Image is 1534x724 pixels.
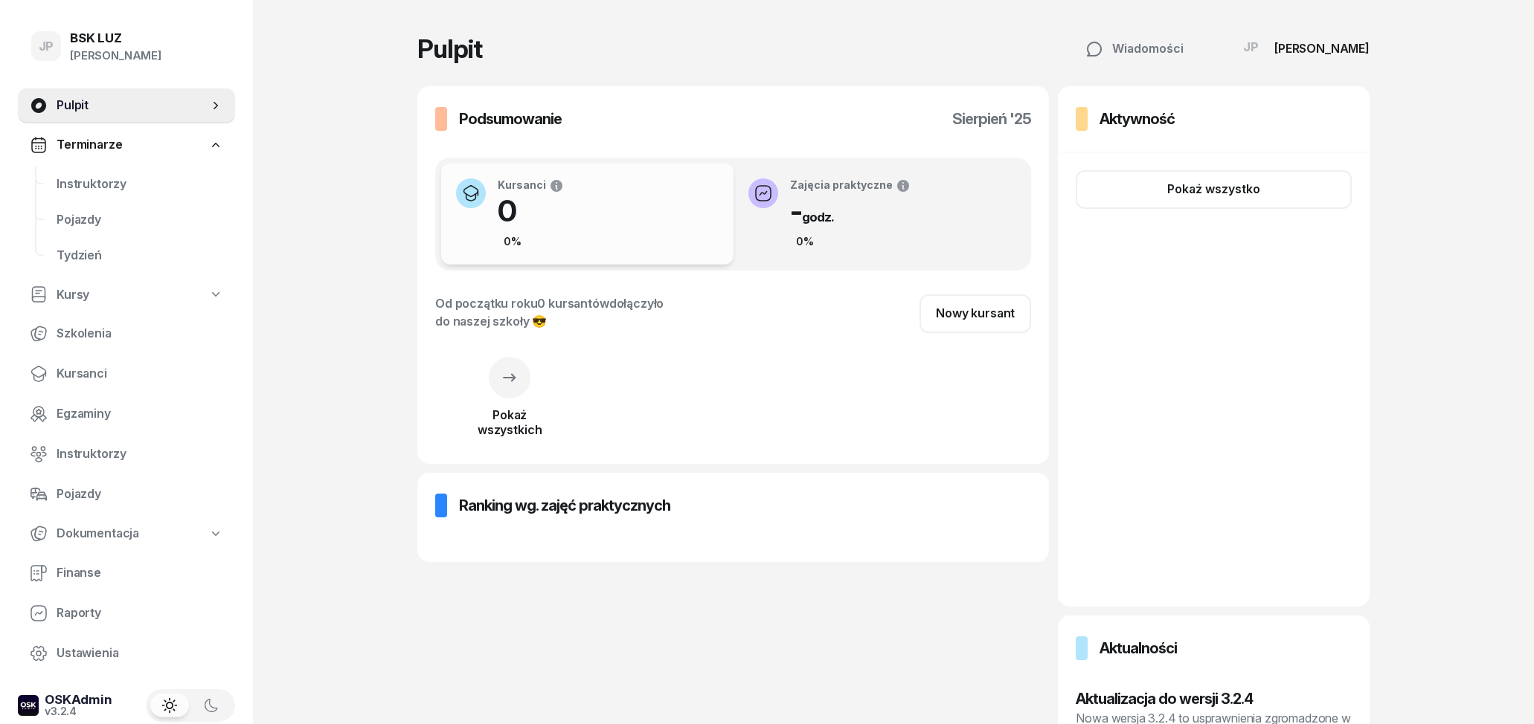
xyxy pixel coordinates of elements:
div: Nowy kursant [936,304,1015,323]
a: Instruktorzy [18,436,235,472]
h1: 0 [498,193,564,229]
a: Pokażwszystkich [435,375,584,437]
a: Nowy kursant [920,294,1031,333]
span: Tydzień [57,246,223,265]
h3: Ranking wg. zajęć praktycznych [459,494,670,517]
button: Kursanci00% [441,164,734,265]
a: Finanse [18,555,235,591]
span: Pulpit [57,96,208,115]
div: [PERSON_NAME] [1274,42,1370,54]
a: AktywnośćPokaż wszystko [1058,86,1370,607]
a: Raporty [18,595,235,631]
button: Wiadomości [1069,30,1200,68]
div: Kursanci [498,178,564,193]
div: 0% [498,233,527,251]
a: Szkolenia [18,316,235,352]
h1: - [790,193,911,229]
a: Pojazdy [45,202,235,238]
div: Zajęcia praktyczne [790,178,911,193]
span: Pojazdy [57,485,223,504]
div: [PERSON_NAME] [70,46,161,65]
span: Ustawienia [57,644,223,663]
small: godz. [802,210,834,224]
span: 0 kursantów [537,296,609,311]
a: Egzaminy [18,396,235,432]
span: Pojazdy [57,210,223,230]
span: Kursy [57,285,89,305]
img: logo-xs-dark@2x.png [18,695,39,716]
a: Ustawienia [18,636,235,671]
span: JP [1243,41,1259,54]
div: OSKAdmin [45,694,112,706]
button: Pokaż wszystko [1076,170,1352,209]
a: Kursy [18,278,235,312]
h1: Pulpit [417,36,482,62]
span: Raporty [57,604,223,623]
span: Terminarze [57,135,122,155]
div: Wiadomości [1085,39,1184,59]
span: Szkolenia [57,324,223,343]
h3: Aktualności [1100,636,1177,660]
span: Kursanci [57,364,223,384]
span: JP [39,40,54,53]
a: Pojazdy [18,476,235,512]
div: v3.2.4 [45,706,112,717]
a: Pulpit [18,88,235,123]
div: BSK LUZ [70,32,161,45]
h3: Podsumowanie [459,107,562,131]
div: 0% [790,233,820,251]
a: Terminarze [18,128,235,162]
h3: sierpień '25 [952,107,1031,131]
h3: Aktualizacja do wersji 3.2.4 [1076,687,1352,711]
span: Dokumentacja [57,524,139,543]
h3: Aktywność [1100,107,1175,131]
a: Tydzień [45,238,235,274]
div: Pokaż wszystkich [435,407,584,437]
button: Zajęcia praktyczne-godz.0% [734,164,1026,265]
div: Od początku roku dołączyło do naszej szkoły 😎 [435,294,664,330]
span: Instruktorzy [57,175,223,194]
a: Kursanci [18,356,235,392]
a: Dokumentacja [18,517,235,551]
a: Instruktorzy [45,167,235,202]
span: Instruktorzy [57,445,223,464]
div: Pokaż wszystko [1167,180,1260,199]
span: Finanse [57,563,223,583]
span: Egzaminy [57,404,223,424]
